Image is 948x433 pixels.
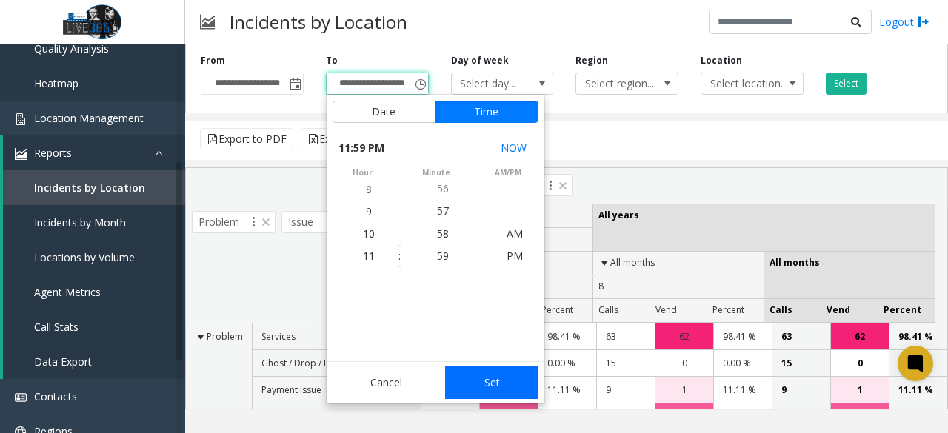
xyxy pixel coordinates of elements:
[770,256,820,269] span: All months
[826,73,867,95] button: Select
[770,303,792,316] span: Calls
[3,205,185,240] a: Incidents by Month
[287,73,303,94] span: Toggle popup
[679,329,690,343] span: 62
[576,73,657,94] span: Select region...
[889,403,947,430] td: 73.33 %
[713,377,772,403] td: 11.11 %
[200,4,215,40] img: pageIcon
[713,403,772,430] td: 73.33 %
[538,323,596,350] td: 98.41 %
[3,240,185,275] a: Locations by Volume
[855,329,865,343] span: 62
[338,138,384,158] span: 11:59 PM
[34,320,79,334] span: Call Stats
[598,303,618,316] span: Calls
[889,377,947,403] td: 11.11 %
[598,280,604,292] span: 8
[858,356,863,370] span: 0
[884,303,921,316] span: Percent
[3,309,185,344] a: Call Stats
[682,356,687,370] span: 0
[327,167,398,178] span: hour
[15,392,27,403] img: 'icon'
[34,146,72,160] span: Reports
[598,209,639,221] span: All years
[326,54,338,67] label: To
[596,403,655,430] td: 15
[772,350,830,377] td: 15
[473,167,544,178] span: AM/PM
[34,41,109,56] span: Quality Analysis
[261,330,296,343] span: Services
[15,148,27,160] img: 'icon'
[201,54,225,67] label: From
[34,389,77,403] span: Contacts
[281,211,350,233] span: Issue
[918,14,929,30] img: logout
[34,215,126,229] span: Incidents by Month
[15,113,27,125] img: 'icon'
[363,226,375,241] span: 10
[655,303,677,316] span: Vend
[437,181,449,195] span: 56
[3,275,185,309] a: Agent Metrics
[713,350,772,377] td: 0.00 %
[541,303,573,316] span: Percent
[495,135,533,161] button: Select now
[3,170,185,205] a: Incidents by Location
[538,350,596,377] td: 0.00 %
[34,355,92,369] span: Data Export
[34,250,135,264] span: Locations by Volume
[363,249,375,263] span: 11
[435,101,538,123] button: Time tab
[333,366,441,399] button: Cancel
[34,76,79,90] span: Heatmap
[445,366,538,399] button: Set
[858,383,863,397] span: 1
[34,181,145,195] span: Incidents by Location
[437,204,449,218] span: 57
[772,323,830,350] td: 63
[3,344,185,379] a: Data Export
[398,249,401,264] div: :
[701,54,742,67] label: Location
[261,357,364,369] span: Ghost / Drop / Drove off
[452,73,533,94] span: Select day...
[772,377,830,403] td: 9
[712,303,744,316] span: Percent
[207,330,243,343] span: Problem
[507,226,523,241] span: AM
[412,73,428,94] span: Toggle popup
[889,323,947,350] td: 98.41 %
[827,303,850,316] span: Vend
[437,226,449,240] span: 58
[222,4,415,40] h3: Incidents by Location
[261,383,321,396] span: Payment Issue
[610,256,655,269] span: All months
[575,54,608,67] label: Region
[366,182,372,196] span: 8
[34,285,101,299] span: Agent Metrics
[301,128,398,150] button: Export to Excel
[451,54,509,67] label: Day of week
[34,111,144,125] span: Location Management
[596,377,655,403] td: 9
[507,249,523,263] span: PM
[401,167,473,178] span: minute
[366,204,372,218] span: 9
[333,101,435,123] button: Date tab
[682,383,687,397] span: 1
[200,128,293,150] button: Export to PDF
[437,249,449,263] span: 59
[889,350,947,377] td: 0.00 %
[879,14,929,30] a: Logout
[3,135,185,170] a: Reports
[713,323,772,350] td: 98.41 %
[701,73,782,94] span: Select location...
[772,403,830,430] td: 15
[192,211,276,233] span: Problem
[596,350,655,377] td: 15
[538,377,596,403] td: 11.11 %
[538,403,596,430] td: 73.33 %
